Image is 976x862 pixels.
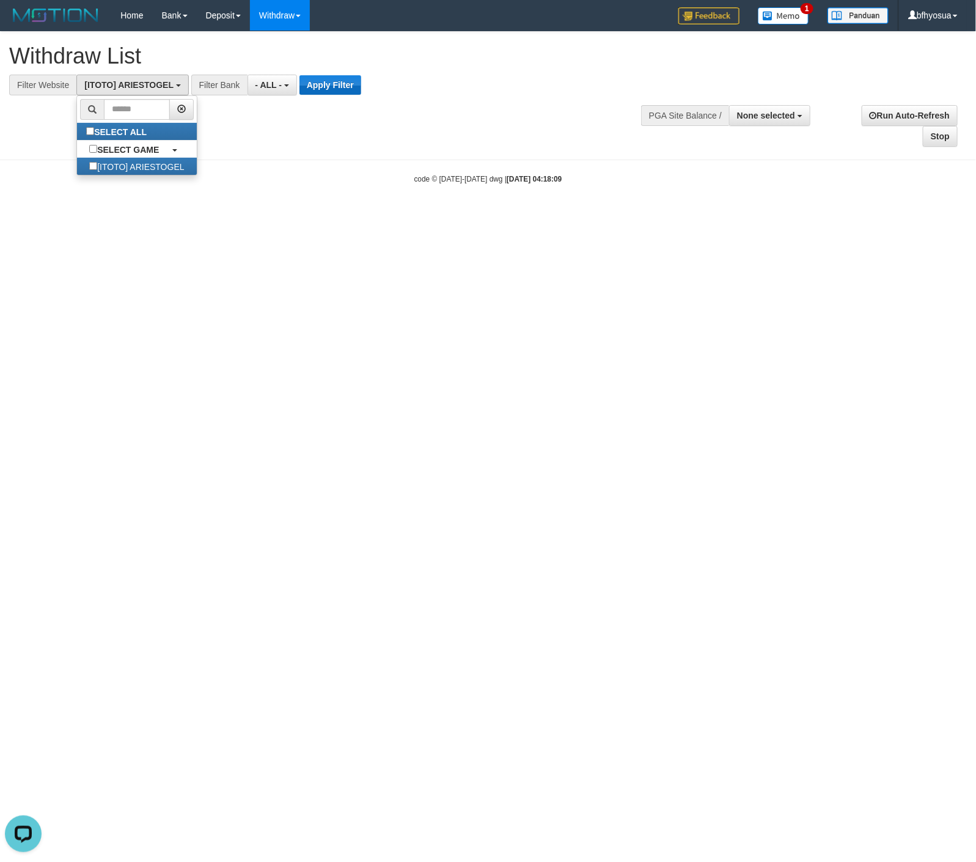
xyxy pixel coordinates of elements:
[9,44,639,68] h1: Withdraw List
[9,6,102,24] img: MOTION_logo.png
[191,75,248,95] div: Filter Bank
[97,145,159,155] b: SELECT GAME
[5,5,42,42] button: Open LiveChat chat widget
[77,123,159,140] label: SELECT ALL
[255,80,282,90] span: - ALL -
[248,75,297,95] button: - ALL -
[758,7,809,24] img: Button%20Memo.svg
[89,162,97,170] input: [ITOTO] ARIESTOGEL
[507,175,562,183] strong: [DATE] 04:18:09
[76,75,188,95] button: [ITOTO] ARIESTOGEL
[77,158,196,175] label: [ITOTO] ARIESTOGEL
[641,105,729,126] div: PGA Site Balance /
[923,126,958,147] a: Stop
[827,7,889,24] img: panduan.png
[9,75,76,95] div: Filter Website
[86,127,94,135] input: SELECT ALL
[737,111,795,120] span: None selected
[89,145,97,153] input: SELECT GAME
[299,75,361,95] button: Apply Filter
[414,175,562,183] small: code © [DATE]-[DATE] dwg |
[77,141,196,158] a: SELECT GAME
[678,7,739,24] img: Feedback.jpg
[729,105,810,126] button: None selected
[84,80,173,90] span: [ITOTO] ARIESTOGEL
[801,3,813,14] span: 1
[862,105,958,126] a: Run Auto-Refresh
